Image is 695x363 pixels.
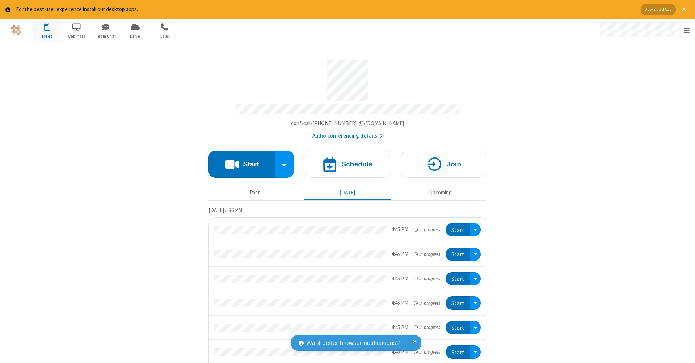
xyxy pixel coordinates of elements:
[48,23,54,29] div: 13
[391,250,408,258] div: 4:45 PM
[470,321,481,334] div: Open menu
[446,296,470,310] button: Start
[16,5,635,14] div: For the best user experience install our desktop apps.
[470,296,481,310] div: Open menu
[291,119,404,128] button: Copy my meeting room linkCopy my meeting room link
[397,186,484,200] button: Upcoming
[678,4,690,15] button: Close alert
[151,33,178,39] span: Calls
[122,33,149,39] span: Drive
[275,151,294,178] div: Start conference options
[446,272,470,286] button: Start
[414,226,440,233] em: in progress
[414,349,440,355] em: in progress
[470,345,481,359] div: Open menu
[92,33,119,39] span: Team Chat
[470,272,481,286] div: Open menu
[446,345,470,359] button: Start
[208,55,486,140] section: Account details
[414,324,440,331] em: in progress
[470,223,481,236] div: Open menu
[306,338,400,348] span: Want better browser notifications?
[34,33,61,39] span: Meet
[312,132,383,140] button: Audio conferencing details
[304,186,391,200] button: [DATE]
[305,151,390,178] button: Schedule
[414,251,440,258] em: in progress
[341,161,372,168] h4: Schedule
[391,275,408,283] div: 4:45 PM
[243,161,259,168] h4: Start
[391,299,408,307] div: 4:45 PM
[446,223,470,236] button: Start
[391,225,408,234] div: 4:45 PM
[63,33,90,39] span: Webinars
[446,248,470,261] button: Start
[641,4,676,15] button: Download App
[447,161,461,168] h4: Join
[446,321,470,334] button: Start
[208,207,242,214] span: [DATE] 5:36 PM
[414,275,440,282] em: in progress
[391,324,408,332] div: 4:45 PM
[11,25,22,35] img: QA Selenium DO NOT DELETE OR CHANGE
[414,300,440,307] em: in progress
[211,186,299,200] button: Past
[291,120,404,127] span: Copy my meeting room link
[3,19,30,41] button: Logo
[470,248,481,261] div: Open menu
[593,19,695,41] div: Open menu
[208,151,275,178] button: Start
[401,151,486,178] button: Join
